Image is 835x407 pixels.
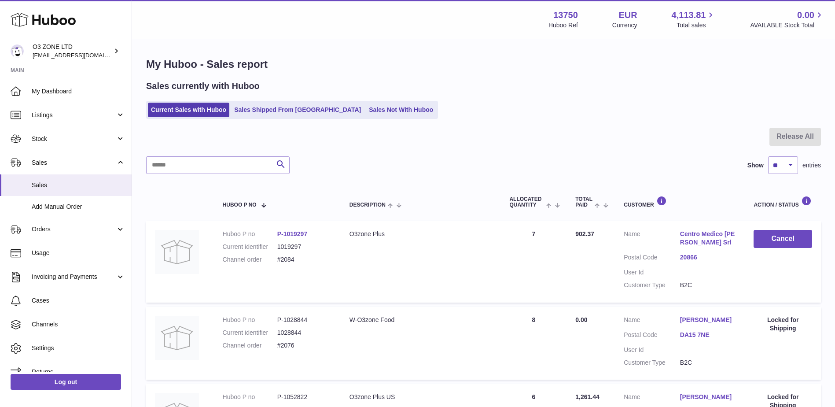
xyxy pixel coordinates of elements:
span: [EMAIL_ADDRESS][DOMAIN_NAME] [33,52,129,59]
span: Sales [32,159,116,167]
div: Huboo Ref [548,21,578,30]
span: Sales [32,181,125,189]
a: Sales Not With Huboo [366,103,436,117]
a: 0.00 AVAILABLE Stock Total [750,9,824,30]
span: Returns [32,368,125,376]
span: Orders [32,225,116,233]
a: Centro Medico [PERSON_NAME] Srl [680,230,736,247]
dt: Huboo P no [223,316,277,324]
span: Channels [32,320,125,329]
dd: #2076 [277,341,332,350]
label: Show [747,161,764,170]
div: W-O3zone Food [349,316,492,324]
a: Current Sales with Huboo [148,103,229,117]
dt: Channel order [223,255,277,264]
span: Settings [32,344,125,352]
div: O3zone Plus US [349,393,492,401]
a: P-1019297 [277,230,308,237]
dt: Channel order [223,341,277,350]
strong: EUR [618,9,637,21]
dt: Current identifier [223,329,277,337]
div: Customer [624,196,736,208]
dt: Customer Type [624,359,680,367]
span: AVAILABLE Stock Total [750,21,824,30]
a: 20866 [680,253,736,262]
strong: 13750 [553,9,578,21]
td: 8 [500,307,566,380]
span: Total sales [677,21,716,30]
span: 4,113.81 [672,9,706,21]
div: Locked for Shipping [754,316,812,333]
span: My Dashboard [32,87,125,96]
span: Listings [32,111,116,119]
dd: #2084 [277,255,332,264]
dt: Huboo P no [223,230,277,238]
span: Description [349,202,386,208]
span: 1,261.44 [575,393,600,400]
div: O3 ZONE LTD [33,43,112,59]
span: Stock [32,135,116,143]
dt: Name [624,230,680,249]
dd: P-1028844 [277,316,332,324]
dd: 1019297 [277,243,332,251]
a: Log out [11,374,121,390]
dd: B2C [680,281,736,289]
div: O3zone Plus [349,230,492,238]
a: 4,113.81 Total sales [672,9,716,30]
dt: Huboo P no [223,393,277,401]
img: no-photo-large.jpg [155,230,199,274]
a: Sales Shipped From [GEOGRAPHIC_DATA] [231,103,364,117]
span: Invoicing and Payments [32,273,116,281]
dt: Postal Code [624,253,680,264]
dd: 1028844 [277,329,332,337]
span: 0.00 [797,9,814,21]
span: entries [802,161,821,170]
a: [PERSON_NAME] [680,316,736,324]
span: Total paid [575,196,592,208]
dd: P-1052822 [277,393,332,401]
dt: Current identifier [223,243,277,251]
span: Add Manual Order [32,203,125,211]
h2: Sales currently with Huboo [146,80,260,92]
dt: Customer Type [624,281,680,289]
img: no-photo-large.jpg [155,316,199,360]
span: 0.00 [575,316,587,323]
dt: Name [624,316,680,326]
div: Action / Status [754,196,812,208]
h1: My Huboo - Sales report [146,57,821,71]
button: Cancel [754,230,812,248]
a: DA15 7NE [680,331,736,339]
div: Currency [612,21,637,30]
a: [PERSON_NAME] [680,393,736,401]
td: 7 [500,221,566,302]
span: Usage [32,249,125,257]
span: ALLOCATED Quantity [509,196,544,208]
dt: Name [624,393,680,403]
span: 902.37 [575,230,594,237]
img: hello@o3zoneltd.co.uk [11,44,24,58]
dt: User Id [624,346,680,354]
dd: B2C [680,359,736,367]
dt: User Id [624,268,680,277]
span: Cases [32,296,125,305]
span: Huboo P no [223,202,257,208]
dt: Postal Code [624,331,680,341]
